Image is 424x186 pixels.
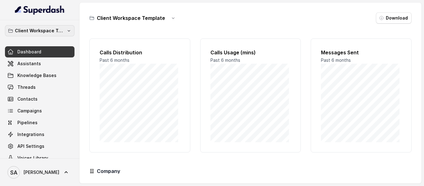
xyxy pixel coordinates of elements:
a: Voices Library [5,152,74,164]
text: SA [10,169,17,176]
span: Dashboard [17,49,41,55]
a: Contacts [5,93,74,105]
p: Client Workspace Template [15,27,65,34]
a: API Settings [5,141,74,152]
span: Past 6 months [210,57,240,63]
h2: Messages Sent [321,49,401,56]
a: Threads [5,82,74,93]
span: Pipelines [17,120,38,126]
h3: Client Workspace Template [97,14,165,22]
span: Campaigns [17,108,42,114]
a: [PERSON_NAME] [5,164,74,181]
a: Assistants [5,58,74,69]
a: Campaigns [5,105,74,116]
button: Download [376,12,412,24]
a: Dashboard [5,46,74,57]
span: Past 6 months [100,57,129,63]
button: Client Workspace Template [5,25,74,36]
span: Knowledge Bases [17,72,56,79]
span: Contacts [17,96,38,102]
span: Threads [17,84,36,90]
a: Knowledge Bases [5,70,74,81]
a: Integrations [5,129,74,140]
span: Past 6 months [321,57,351,63]
span: API Settings [17,143,44,149]
h2: Calls Distribution [100,49,180,56]
a: Pipelines [5,117,74,128]
span: [PERSON_NAME] [24,169,59,175]
span: Voices Library [17,155,48,161]
span: Integrations [17,131,44,138]
h2: Calls Usage (mins) [210,49,291,56]
img: light.svg [15,5,65,15]
span: Assistants [17,61,41,67]
h3: Company [97,167,120,175]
